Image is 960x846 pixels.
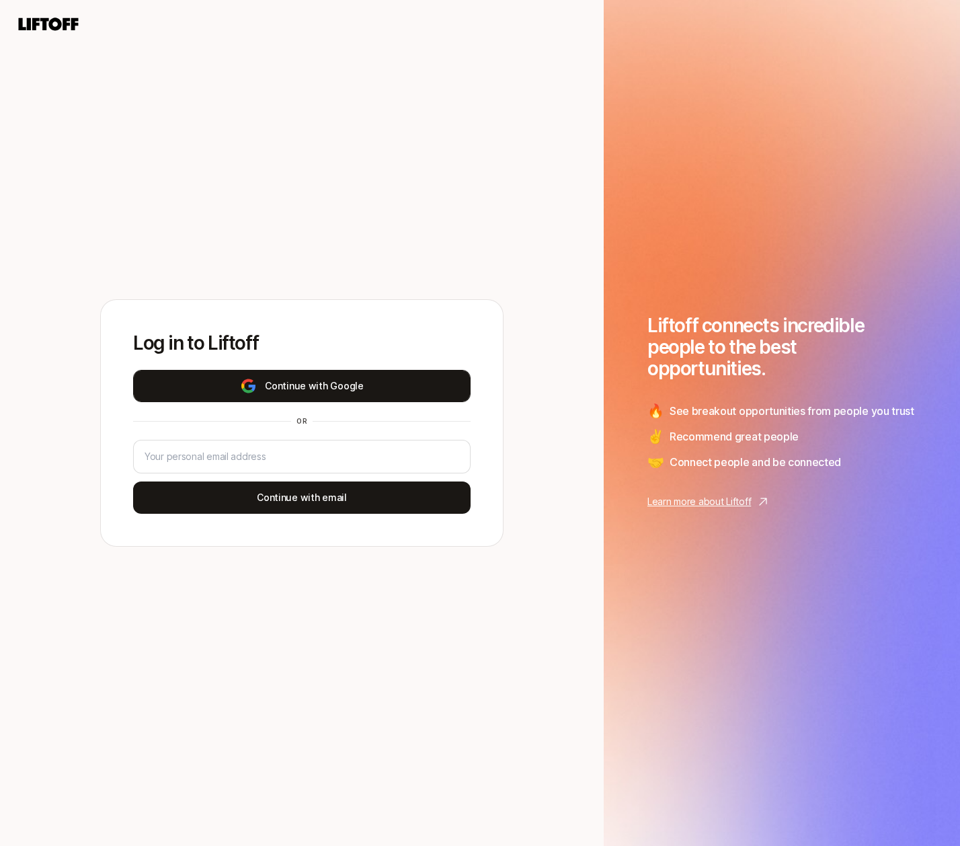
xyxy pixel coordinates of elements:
span: 🤝 [647,452,664,472]
span: ✌️ [647,426,664,447]
p: Learn more about Liftoff [647,494,751,510]
a: Learn more about Liftoff [647,494,916,510]
button: Continue with Google [133,370,471,402]
div: or [291,416,313,426]
span: Connect people and be connected [670,453,841,471]
p: Log in to Liftoff [133,332,471,354]
span: See breakout opportunities from people you trust [670,402,914,420]
button: Continue with email [133,482,471,514]
span: Recommend great people [670,428,799,445]
img: google-logo [240,378,257,394]
input: Your personal email address [145,449,459,465]
span: 🔥 [647,401,664,421]
h1: Liftoff connects incredible people to the best opportunities. [647,315,916,379]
